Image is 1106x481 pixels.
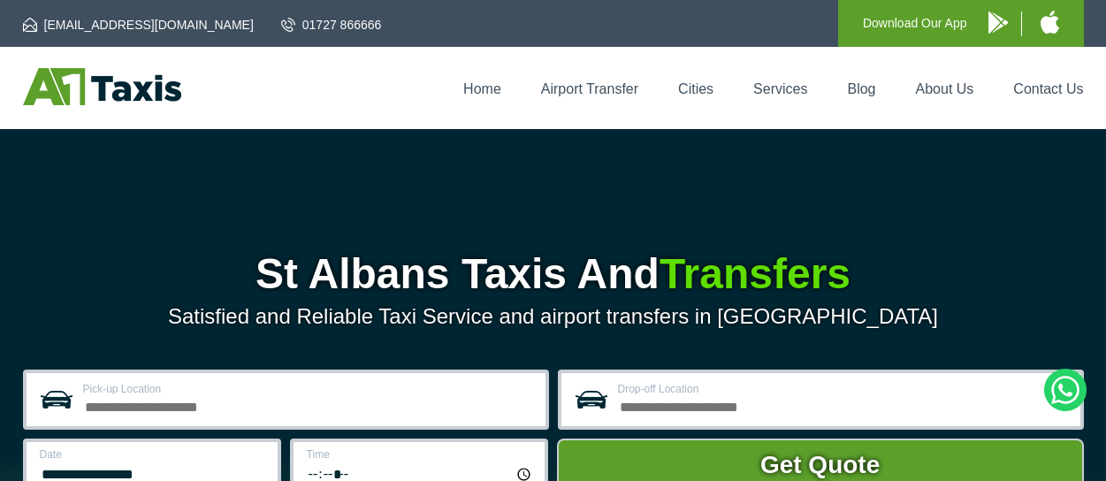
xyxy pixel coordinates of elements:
label: Drop-off Location [618,384,1070,394]
a: About Us [916,81,974,96]
p: Download Our App [863,12,967,34]
a: Cities [678,81,713,96]
p: Satisfied and Reliable Taxi Service and airport transfers in [GEOGRAPHIC_DATA] [23,304,1084,329]
img: A1 Taxis St Albans LTD [23,68,181,105]
a: Airport Transfer [541,81,638,96]
label: Time [307,449,534,460]
a: [EMAIL_ADDRESS][DOMAIN_NAME] [23,16,254,34]
span: Transfers [660,250,850,297]
h1: St Albans Taxis And [23,253,1084,295]
img: A1 Taxis Android App [988,11,1008,34]
a: 01727 866666 [281,16,382,34]
img: A1 Taxis iPhone App [1041,11,1059,34]
a: Contact Us [1013,81,1083,96]
label: Date [40,449,267,460]
a: Blog [847,81,875,96]
a: Home [463,81,501,96]
a: Services [753,81,807,96]
label: Pick-up Location [83,384,535,394]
